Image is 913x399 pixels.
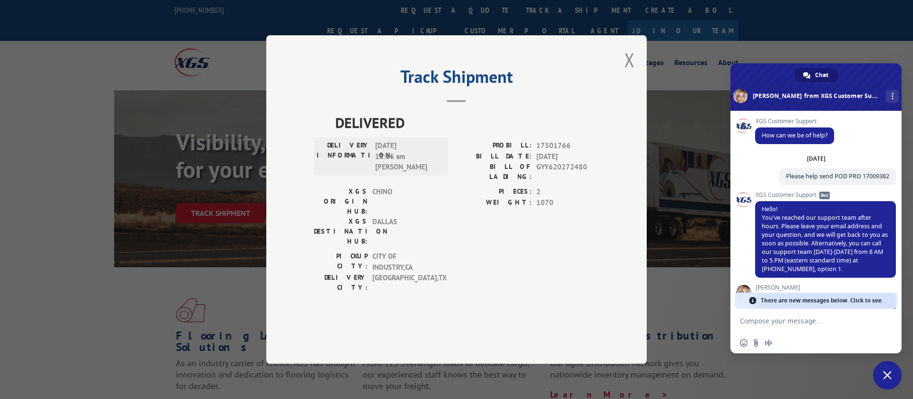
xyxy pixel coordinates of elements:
span: [GEOGRAPHIC_DATA] , TX [372,272,437,292]
span: [DATE] [536,151,599,162]
label: DELIVERY INFORMATION: [317,140,370,173]
div: Close chat [873,361,902,389]
label: XGS DESTINATION HUB: [314,216,368,246]
span: DALLAS [372,216,437,246]
span: Audio message [765,339,772,347]
span: Send a file [752,339,760,347]
span: Insert an emoji [740,339,748,347]
span: Bot [819,192,830,199]
textarea: Compose your message... [740,317,871,325]
span: 17501766 [536,140,599,151]
span: Chat [815,68,828,82]
span: [PERSON_NAME] [755,284,896,291]
label: DELIVERY CITY: [314,272,368,292]
span: CITY OF INDUSTRY , CA [372,251,437,272]
span: Hello! You've reached our support team after hours. Please leave your email address and your ques... [762,205,888,273]
span: There are new messages below. Click to see. [761,292,883,309]
span: CHINO [372,186,437,216]
div: Chat [795,68,838,82]
span: 2 [536,186,599,197]
span: 1070 [536,197,599,208]
span: Please help send POD PRO 17009382 [786,172,889,180]
button: Close modal [624,47,635,72]
label: PIECES: [456,186,532,197]
span: [DATE] 11:16 am [PERSON_NAME] [375,140,439,173]
span: DELIVERED [335,112,599,133]
div: More channels [886,90,899,103]
span: XGS Customer Support [755,118,834,125]
label: BILL OF LADING: [456,162,532,182]
span: GYY620272480 [536,162,599,182]
h2: Track Shipment [314,70,599,88]
span: XGS Customer Support [755,192,896,198]
label: WEIGHT: [456,197,532,208]
label: XGS ORIGIN HUB: [314,186,368,216]
span: How can we be of help? [762,131,827,139]
div: [DATE] [807,156,826,162]
label: PROBILL: [456,140,532,151]
label: PICKUP CITY: [314,251,368,272]
label: BILL DATE: [456,151,532,162]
